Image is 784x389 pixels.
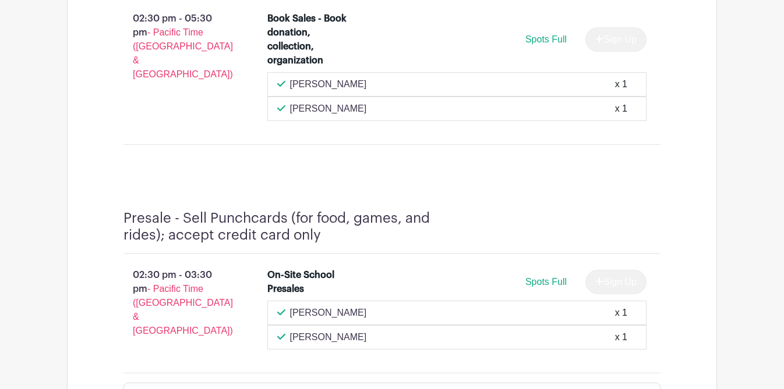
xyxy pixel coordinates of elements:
div: On-Site School Presales [267,268,348,296]
p: 02:30 pm - 03:30 pm [105,263,249,342]
p: [PERSON_NAME] [290,306,367,320]
div: x 1 [615,77,627,91]
p: 02:30 pm - 05:30 pm [105,7,249,86]
p: [PERSON_NAME] [290,102,367,116]
div: x 1 [615,330,627,344]
span: - Pacific Time ([GEOGRAPHIC_DATA] & [GEOGRAPHIC_DATA]) [133,284,233,336]
span: - Pacific Time ([GEOGRAPHIC_DATA] & [GEOGRAPHIC_DATA]) [133,27,233,79]
div: x 1 [615,102,627,116]
p: [PERSON_NAME] [290,77,367,91]
h4: Presale - Sell Punchcards (for food, games, and rides); accept credit card only [123,210,444,244]
div: Book Sales - Book donation, collection, organization [267,12,348,67]
span: Spots Full [525,277,567,287]
div: x 1 [615,306,627,320]
span: Spots Full [525,34,567,44]
p: [PERSON_NAME] [290,330,367,344]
